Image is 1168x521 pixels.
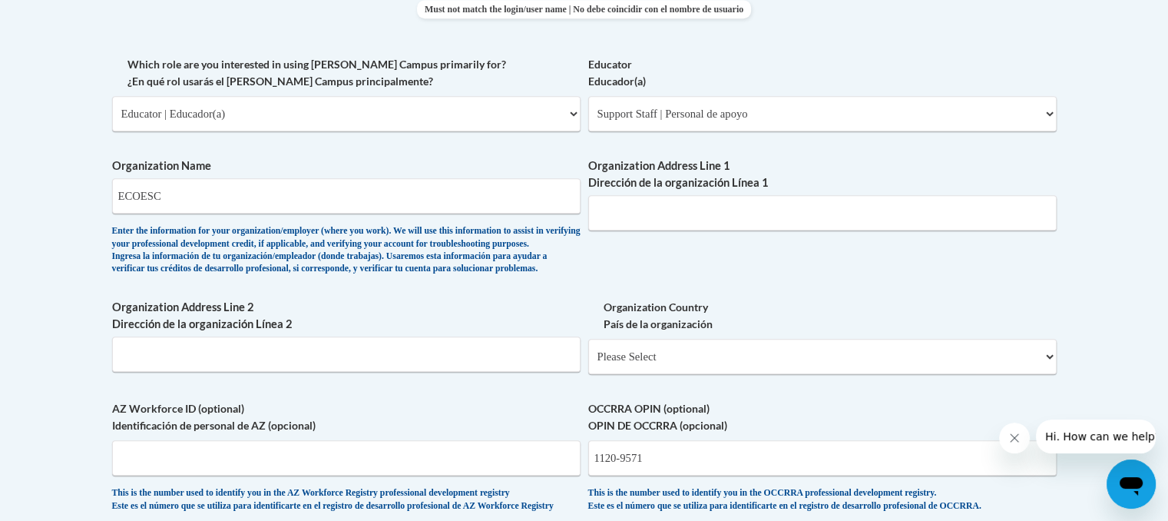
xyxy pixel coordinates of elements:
label: Educator Educador(a) [588,56,1057,90]
iframe: Message from company [1036,420,1156,453]
div: Enter the information for your organization/employer (where you work). We will use this informati... [112,225,581,276]
input: Metadata input [588,195,1057,231]
div: This is the number used to identify you in the AZ Workforce Registry professional development reg... [112,487,581,513]
input: Metadata input [112,337,581,372]
label: Organization Address Line 2 Dirección de la organización Línea 2 [112,299,581,333]
label: Organization Name [112,158,581,174]
label: Which role are you interested in using [PERSON_NAME] Campus primarily for? ¿En qué rol usarás el ... [112,56,581,90]
label: Organization Country País de la organización [588,299,1057,333]
label: OCCRRA OPIN (optional) OPIN DE OCCRRA (opcional) [588,400,1057,434]
span: Hi. How can we help? [9,11,124,23]
iframe: Button to launch messaging window [1107,460,1156,509]
label: AZ Workforce ID (optional) Identificación de personal de AZ (opcional) [112,400,581,434]
label: Organization Address Line 1 Dirección de la organización Línea 1 [588,158,1057,191]
input: Metadata input [112,178,581,214]
div: This is the number used to identify you in the OCCRRA professional development registry. Este es ... [588,487,1057,513]
iframe: Close message [999,423,1030,453]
